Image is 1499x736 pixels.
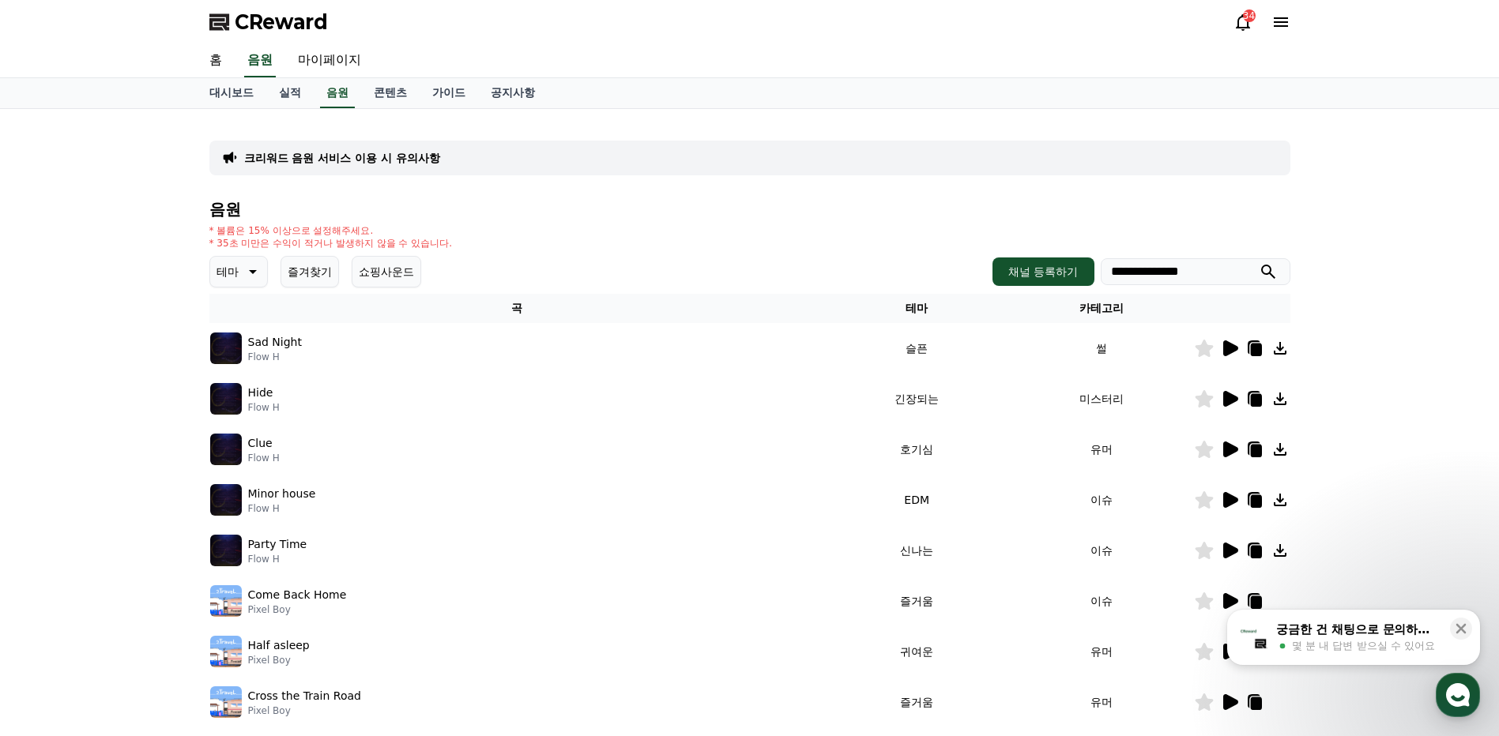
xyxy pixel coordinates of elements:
a: 실적 [266,78,314,108]
p: Pixel Boy [248,654,310,667]
a: 콘텐츠 [361,78,420,108]
td: 미스터리 [1009,374,1194,424]
p: Half asleep [248,637,310,654]
td: 즐거움 [824,677,1009,727]
p: * 볼륨은 15% 이상으로 설정해주세요. [209,224,453,237]
p: Flow H [248,452,280,464]
a: 음원 [244,44,276,77]
img: music [210,332,242,364]
p: Flow H [248,401,280,414]
img: music [210,434,242,465]
p: Cross the Train Road [248,688,361,704]
td: 썰 [1009,323,1194,374]
p: Minor house [248,486,316,502]
a: CReward [209,9,328,35]
img: music [210,686,242,718]
td: 이슈 [1009,475,1194,525]
img: music [210,535,242,566]
p: Pixel Boy [248,704,361,717]
p: Sad Night [248,334,302,351]
a: 대화 [104,501,204,540]
td: 이슈 [1009,525,1194,576]
img: music [210,585,242,617]
button: 즐겨찾기 [281,256,339,287]
th: 테마 [824,294,1009,323]
td: 호기심 [824,424,1009,475]
td: 신나는 [824,525,1009,576]
td: 슬픈 [824,323,1009,374]
img: music [210,484,242,516]
p: Flow H [248,553,307,565]
p: Pixel Boy [248,603,347,616]
td: 유머 [1009,626,1194,677]
span: 홈 [50,524,59,537]
button: 쇼핑사운드 [352,256,421,287]
td: 이슈 [1009,576,1194,626]
td: 유머 [1009,677,1194,727]
td: 즐거움 [824,576,1009,626]
p: Party Time [248,536,307,553]
td: 긴장되는 [824,374,1009,424]
a: 설정 [204,501,303,540]
span: 설정 [244,524,263,537]
p: Come Back Home [248,587,347,603]
p: Flow H [248,502,316,515]
td: 귀여운 [824,626,1009,677]
button: 채널 등록하기 [992,257,1094,286]
a: 가이드 [420,78,478,108]
img: music [210,383,242,415]
th: 카테고리 [1009,294,1194,323]
p: 테마 [217,261,239,283]
div: 34 [1243,9,1256,22]
td: EDM [824,475,1009,525]
a: 공지사항 [478,78,548,108]
h4: 음원 [209,201,1290,218]
span: CReward [235,9,328,35]
a: 마이페이지 [285,44,374,77]
a: 홈 [197,44,235,77]
p: Clue [248,435,273,452]
p: Hide [248,385,273,401]
span: 대화 [145,525,164,538]
button: 테마 [209,256,268,287]
a: 크리워드 음원 서비스 이용 시 유의사항 [244,150,440,166]
a: 34 [1233,13,1252,32]
a: 음원 [320,78,355,108]
p: * 35초 미만은 수익이 적거나 발생하지 않을 수 있습니다. [209,237,453,250]
p: Flow H [248,351,302,363]
img: music [210,636,242,667]
td: 유머 [1009,424,1194,475]
a: 홈 [5,501,104,540]
th: 곡 [209,294,825,323]
a: 대시보드 [197,78,266,108]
